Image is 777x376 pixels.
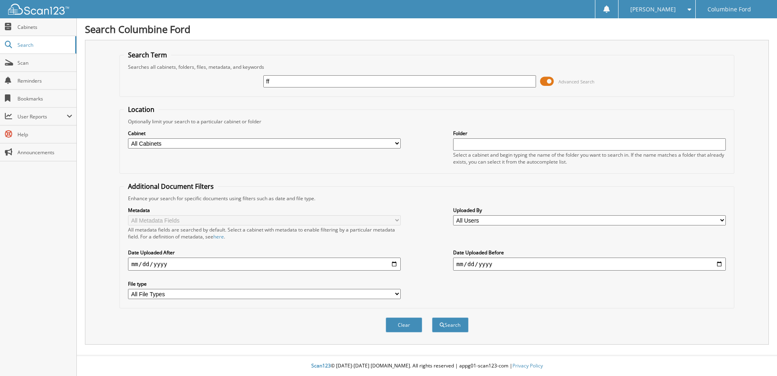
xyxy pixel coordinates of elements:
label: Metadata [128,207,401,214]
span: Columbine Ford [708,7,751,12]
div: Select a cabinet and begin typing the name of the folder you want to search in. If the name match... [453,151,726,165]
h1: Search Columbine Ford [85,22,769,36]
span: Help [17,131,72,138]
input: end [453,258,726,271]
legend: Search Term [124,50,171,59]
div: © [DATE]-[DATE] [DOMAIN_NAME]. All rights reserved | appg01-scan123-com | [77,356,777,376]
span: Scan123 [311,362,331,369]
span: Announcements [17,149,72,156]
button: Clear [386,317,422,332]
div: All metadata fields are searched by default. Select a cabinet with metadata to enable filtering b... [128,226,401,240]
input: start [128,258,401,271]
span: Bookmarks [17,95,72,102]
label: Folder [453,130,726,137]
span: Advanced Search [558,79,595,85]
span: Reminders [17,77,72,84]
span: User Reports [17,113,67,120]
button: Search [432,317,469,332]
div: Optionally limit your search to a particular cabinet or folder [124,118,730,125]
label: Cabinet [128,130,401,137]
span: [PERSON_NAME] [630,7,676,12]
label: Uploaded By [453,207,726,214]
label: Date Uploaded Before [453,249,726,256]
label: Date Uploaded After [128,249,401,256]
span: Cabinets [17,24,72,31]
img: scan123-logo-white.svg [8,4,69,15]
a: Privacy Policy [512,362,543,369]
span: Scan [17,59,72,66]
a: here [213,233,224,240]
label: File type [128,280,401,287]
span: Search [17,42,71,48]
div: Enhance your search for specific documents using filters such as date and file type. [124,195,730,202]
legend: Location [124,105,158,114]
legend: Additional Document Filters [124,182,218,191]
div: Searches all cabinets, folders, files, metadata, and keywords [124,63,730,70]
